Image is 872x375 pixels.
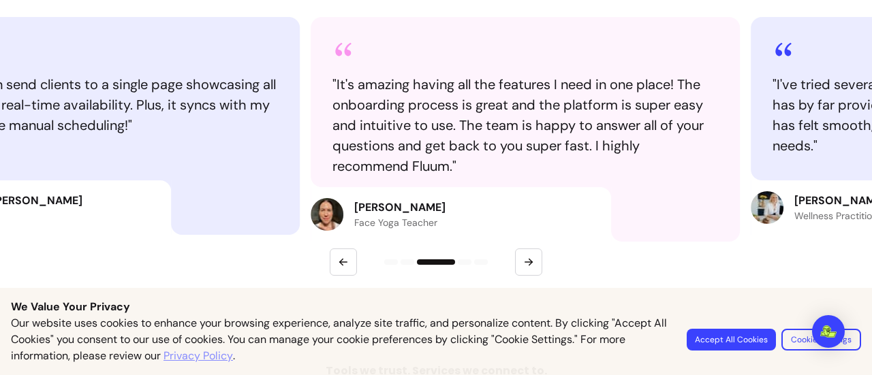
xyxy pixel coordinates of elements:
[354,199,446,216] p: [PERSON_NAME]
[311,198,343,231] img: Review avatar
[751,191,783,224] img: Review avatar
[11,315,670,364] p: Our website uses cookies to enhance your browsing experience, analyze site traffic, and personali...
[354,216,446,229] p: Face Yoga Teacher
[781,329,861,350] button: Cookie Settings
[163,348,233,364] a: Privacy Policy
[687,329,776,350] button: Accept All Cookies
[11,299,861,315] p: We Value Your Privacy
[812,315,845,348] div: Open Intercom Messenger
[332,74,718,176] blockquote: " It's amazing having all the features I need in one place! The onboarding process is great and t...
